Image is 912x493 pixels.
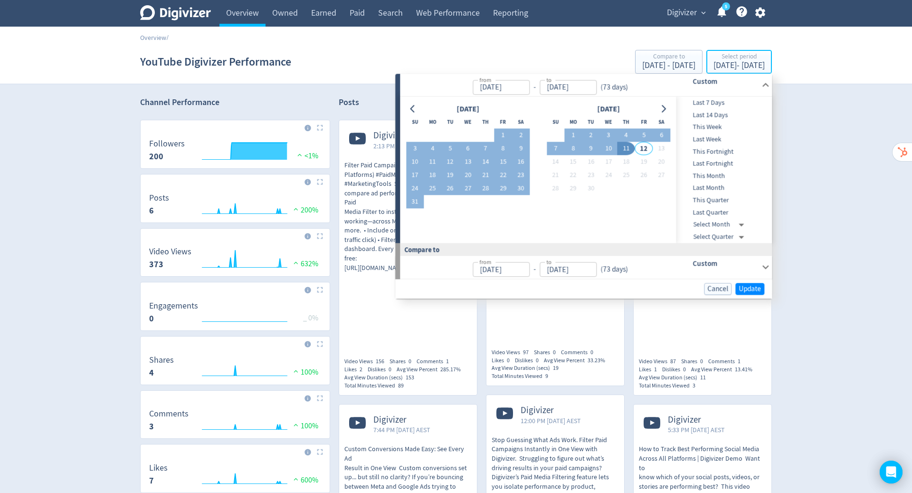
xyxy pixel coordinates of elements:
[725,3,727,10] text: 5
[459,169,476,182] button: 20
[599,169,617,182] button: 24
[676,194,770,206] div: This Quarter
[149,151,163,162] strong: 200
[317,449,323,455] img: Placeholder
[492,454,604,463] span: Digivizer. Struggling to figure out what’s
[547,182,564,195] button: 28
[477,182,494,195] button: 28
[494,169,512,182] button: 22
[149,313,154,324] strong: 0
[670,358,676,365] span: 87
[512,155,530,169] button: 16
[599,155,617,169] button: 17
[668,425,725,435] span: 5:33 PM [DATE] AEST
[344,445,465,463] span: Custom Conversions Made Easy: See Every Ad
[492,348,534,357] div: Video Views
[676,195,770,205] span: This Quarter
[653,142,670,155] button: 13
[406,116,424,129] th: Sunday
[406,155,424,169] button: 10
[149,408,189,419] dt: Comments
[654,366,657,373] span: 1
[459,116,476,129] th: Wednesday
[441,169,459,182] button: 19
[676,121,770,134] div: This Week
[738,358,741,365] span: 1
[344,374,419,382] div: Avg View Duration (secs)
[400,97,772,243] div: from-to(73 days)Custom
[291,475,318,485] span: 600%
[477,155,494,169] button: 14
[494,142,512,155] button: 8
[344,263,413,272] span: [URL][DOMAIN_NAME] B
[494,155,512,169] button: 15
[597,82,632,93] div: ( 73 days )
[521,405,581,416] span: Digivizer
[656,102,670,116] button: Go to next month
[635,155,653,169] button: 19
[317,395,323,401] img: Placeholder
[344,235,459,244] span: traffic click) • Filter results instantly • One
[144,139,326,164] svg: Followers 200
[653,155,670,169] button: 20
[582,142,599,155] button: 9
[295,151,318,161] span: <1%
[389,366,391,373] span: 0
[389,358,417,366] div: Shares
[417,358,454,366] div: Comments
[477,116,494,129] th: Thursday
[700,374,706,381] span: 11
[668,415,725,425] span: Digivizer
[494,129,512,142] button: 1
[599,116,617,129] th: Wednesday
[676,122,770,133] span: This Week
[588,357,605,364] span: 33.23%
[291,421,301,428] img: positive-performance.svg
[149,205,154,216] strong: 6
[368,366,397,374] div: Dislikes
[564,182,582,195] button: 29
[582,169,599,182] button: 23
[477,169,494,182] button: 21
[291,475,301,483] img: positive-performance.svg
[676,145,770,158] div: This Fortnight
[149,463,168,474] dt: Likes
[344,244,460,262] span: dashboard. Every platform. Try Digivizer free:
[699,9,708,17] span: expand_more
[317,233,323,239] img: Placeholder
[546,76,551,84] label: to
[635,169,653,182] button: 26
[544,357,610,365] div: Avg View Percent
[494,116,512,129] th: Friday
[317,179,323,185] img: Placeholder
[515,357,544,365] div: Dislikes
[564,116,582,129] th: Monday
[149,300,198,311] dt: Engagements
[492,464,602,472] span: driving results in your paid campaigns?
[693,76,758,87] h6: Custom
[339,278,477,349] iframe: https://www.youtube.com/watch?v=7XENq4XU05I
[339,97,359,111] h2: Posts
[477,142,494,155] button: 7
[691,366,758,374] div: Avg View Percent
[735,366,752,373] span: 13.41%
[344,382,409,390] div: Total Minutes Viewed
[344,358,389,366] div: Video Views
[441,116,459,129] th: Tuesday
[492,482,595,491] span: you isolate performance by product,
[523,348,529,356] span: 97
[492,435,607,444] span: Stop Guessing What Ads Work. Filter Paid
[406,182,424,195] button: 24
[676,159,770,169] span: Last Fortnight
[376,358,384,365] span: 156
[479,76,491,84] label: from
[700,358,703,365] span: 0
[590,348,593,356] span: 0
[739,285,761,292] span: Update
[373,130,430,141] span: Digivizer
[547,116,564,129] th: Sunday
[693,258,758,269] h6: Custom
[676,170,770,182] div: This Month
[424,182,441,195] button: 25
[676,133,770,145] div: Last Week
